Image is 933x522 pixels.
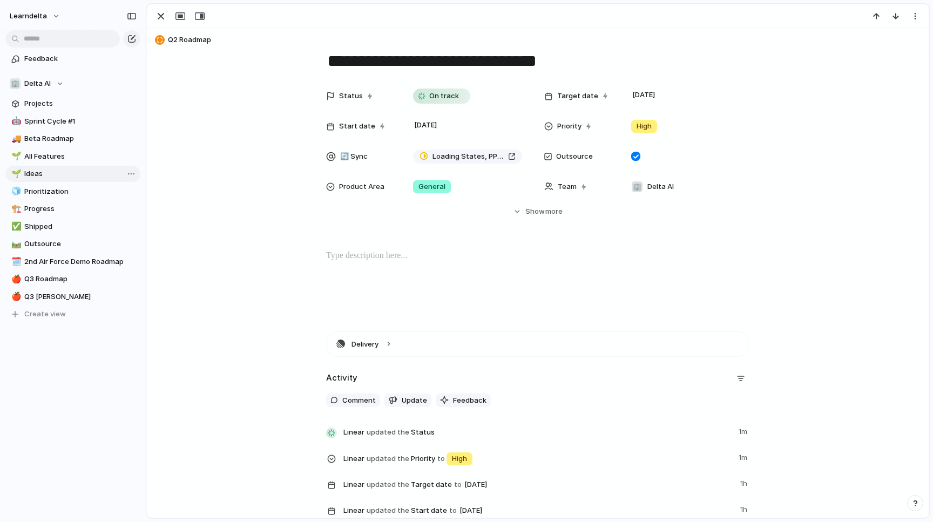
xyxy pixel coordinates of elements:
[5,271,140,287] a: 🍎Q3 Roadmap
[5,289,140,305] a: 🍎Q3 [PERSON_NAME]
[5,96,140,112] a: Projects
[452,453,467,464] span: High
[343,453,364,464] span: Linear
[5,254,140,270] div: 🗓️2nd Air Force Demo Roadmap
[10,204,21,214] button: 🏗️
[367,427,409,438] span: updated the
[343,479,364,490] span: Linear
[10,186,21,197] button: 🧊
[454,479,462,490] span: to
[24,309,66,320] span: Create view
[739,450,749,463] span: 1m
[5,306,140,322] button: Create view
[5,219,140,235] a: ✅Shipped
[739,424,749,437] span: 1m
[453,395,486,406] span: Feedback
[558,181,577,192] span: Team
[339,91,363,101] span: Status
[24,291,137,302] span: Q3 [PERSON_NAME]
[10,151,21,162] button: 🌱
[342,395,376,406] span: Comment
[11,273,19,286] div: 🍎
[557,91,598,101] span: Target date
[11,220,19,233] div: ✅
[647,181,674,192] span: Delta AI
[24,168,137,179] span: Ideas
[5,76,140,92] button: 🏢Delta AI
[10,78,21,89] div: 🏢
[10,239,21,249] button: 🛤️
[11,115,19,127] div: 🤖
[24,78,51,89] span: Delta AI
[449,505,457,516] span: to
[326,372,357,384] h2: Activity
[24,256,137,267] span: 2nd Air Force Demo Roadmap
[24,274,137,284] span: Q3 Roadmap
[557,121,582,132] span: Priority
[630,89,658,101] span: [DATE]
[11,255,19,268] div: 🗓️
[24,133,137,144] span: Beta Roadmap
[367,505,409,516] span: updated the
[436,394,491,408] button: Feedback
[327,332,749,356] button: Delivery
[11,168,19,180] div: 🌱
[5,148,140,165] div: 🌱All Features
[10,274,21,284] button: 🍎
[339,121,375,132] span: Start date
[10,168,21,179] button: 🌱
[326,202,749,221] button: Showmore
[432,151,504,162] span: Loading States, PPR, Skeletons
[545,206,563,217] span: more
[556,151,593,162] span: Outsource
[11,203,19,215] div: 🏗️
[343,502,734,518] span: Start date
[24,221,137,232] span: Shipped
[10,11,47,22] span: learndelta
[5,113,140,130] a: 🤖Sprint Cycle #1
[11,290,19,303] div: 🍎
[343,505,364,516] span: Linear
[343,424,732,439] span: Status
[11,150,19,162] div: 🌱
[340,151,368,162] span: 🔄 Sync
[367,453,409,464] span: updated the
[10,133,21,144] button: 🚚
[402,395,427,406] span: Update
[11,185,19,198] div: 🧊
[168,35,924,45] span: Q2 Roadmap
[10,116,21,127] button: 🤖
[339,181,384,192] span: Product Area
[632,181,643,192] div: 🏢
[24,53,137,64] span: Feedback
[326,394,380,408] button: Comment
[457,504,485,517] span: [DATE]
[24,239,137,249] span: Outsource
[24,204,137,214] span: Progress
[10,256,21,267] button: 🗓️
[367,479,409,490] span: updated the
[24,116,137,127] span: Sprint Cycle #1
[5,131,140,147] a: 🚚Beta Roadmap
[5,236,140,252] a: 🛤️Outsource
[24,98,137,109] span: Projects
[5,51,140,67] a: Feedback
[343,476,734,492] span: Target date
[5,184,140,200] a: 🧊Prioritization
[740,502,749,515] span: 1h
[462,478,490,491] span: [DATE]
[11,238,19,250] div: 🛤️
[525,206,545,217] span: Show
[418,181,445,192] span: General
[5,166,140,182] a: 🌱Ideas
[5,201,140,217] a: 🏗️Progress
[429,91,459,101] span: On track
[5,8,66,25] button: learndelta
